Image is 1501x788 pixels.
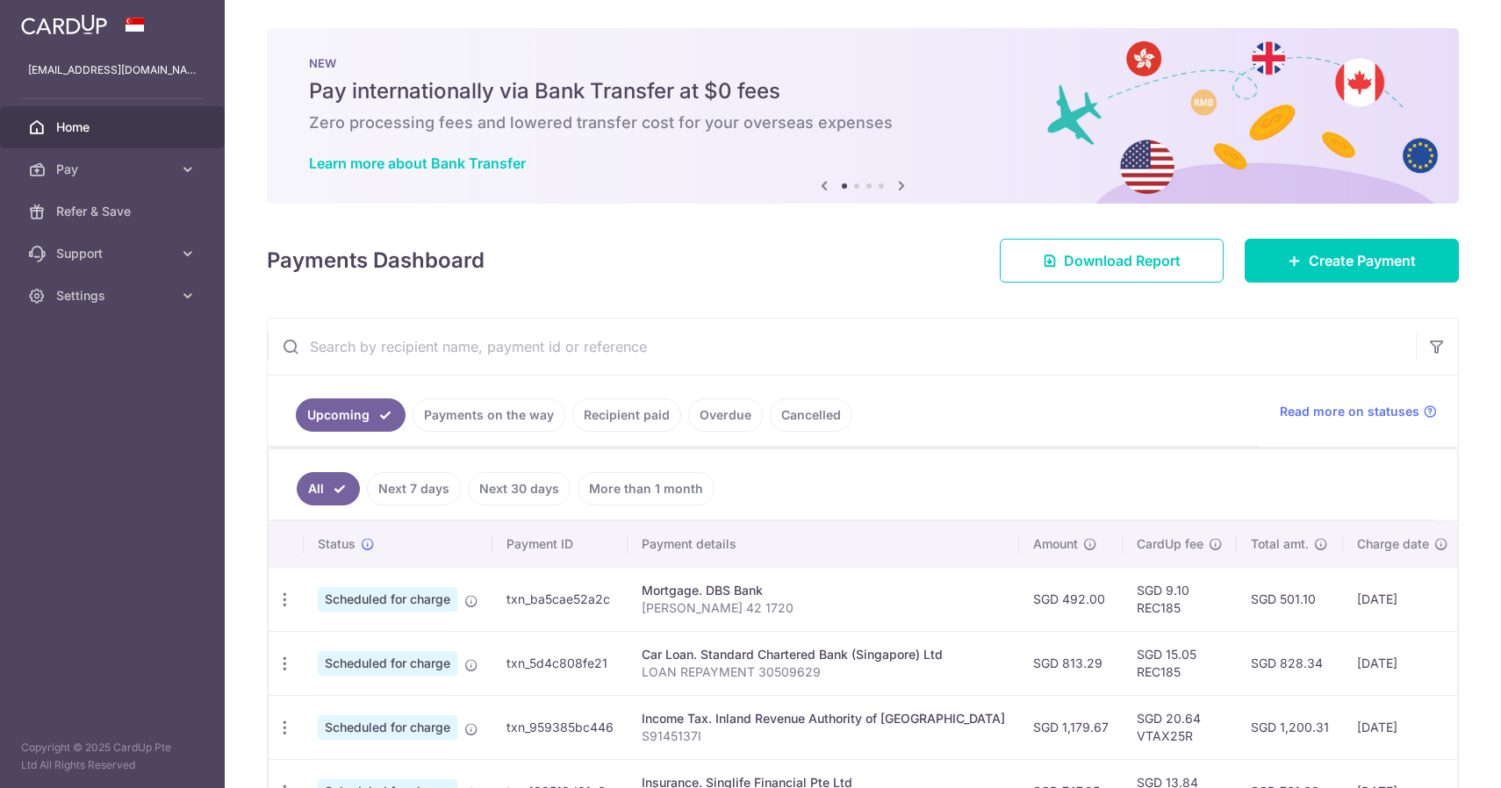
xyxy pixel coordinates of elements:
span: Home [56,118,172,136]
th: Payment ID [492,521,628,567]
a: Cancelled [770,398,852,432]
td: SGD 20.64 VTAX25R [1123,695,1237,759]
th: Payment details [628,521,1019,567]
td: txn_5d4c808fe21 [492,631,628,695]
a: Recipient paid [572,398,681,432]
a: Upcoming [296,398,406,432]
td: SGD 492.00 [1019,567,1123,631]
a: Create Payment [1245,239,1459,283]
span: Total amt. [1251,535,1309,553]
span: Amount [1033,535,1078,553]
td: [DATE] [1343,695,1462,759]
td: SGD 1,200.31 [1237,695,1343,759]
p: S9145137I [642,727,1005,745]
td: SGD 1,179.67 [1019,695,1123,759]
td: SGD 828.34 [1237,631,1343,695]
span: Scheduled for charge [318,587,457,612]
span: Support [56,245,172,262]
a: Download Report [1000,239,1224,283]
a: Next 30 days [468,472,571,505]
img: CardUp [21,14,107,35]
td: SGD 15.05 REC185 [1123,631,1237,695]
a: All [297,472,360,505]
span: Read more on statuses [1280,403,1419,420]
p: [EMAIL_ADDRESS][DOMAIN_NAME] [28,61,197,79]
span: Status [318,535,355,553]
p: NEW [309,56,1417,70]
td: txn_ba5cae52a2c [492,567,628,631]
a: More than 1 month [578,472,715,505]
span: Settings [56,287,172,304]
span: Download Report [1064,250,1181,271]
a: Payments on the way [413,398,565,432]
h5: Pay internationally via Bank Transfer at $0 fees [309,77,1417,105]
img: Bank transfer banner [267,28,1459,204]
span: CardUp fee [1137,535,1203,553]
td: SGD 9.10 REC185 [1123,567,1237,631]
td: txn_959385bc446 [492,695,628,759]
td: SGD 501.10 [1237,567,1343,631]
input: Search by recipient name, payment id or reference [268,319,1416,375]
span: Pay [56,161,172,178]
td: SGD 813.29 [1019,631,1123,695]
span: Charge date [1357,535,1429,553]
a: Learn more about Bank Transfer [309,154,526,172]
div: Mortgage. DBS Bank [642,582,1005,599]
a: Next 7 days [367,472,461,505]
span: Scheduled for charge [318,651,457,676]
p: LOAN REPAYMENT 30509629 [642,663,1005,681]
a: Overdue [688,398,763,432]
span: Scheduled for charge [318,715,457,740]
td: [DATE] [1343,567,1462,631]
div: Car Loan. Standard Chartered Bank (Singapore) Ltd [642,646,1005,663]
h6: Zero processing fees and lowered transfer cost for your overseas expenses [309,112,1417,133]
span: Create Payment [1309,250,1416,271]
a: Read more on statuses [1280,403,1437,420]
td: [DATE] [1343,631,1462,695]
span: Refer & Save [56,203,172,220]
p: [PERSON_NAME] 42 1720 [642,599,1005,617]
h4: Payments Dashboard [267,245,485,276]
div: Income Tax. Inland Revenue Authority of [GEOGRAPHIC_DATA] [642,710,1005,727]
